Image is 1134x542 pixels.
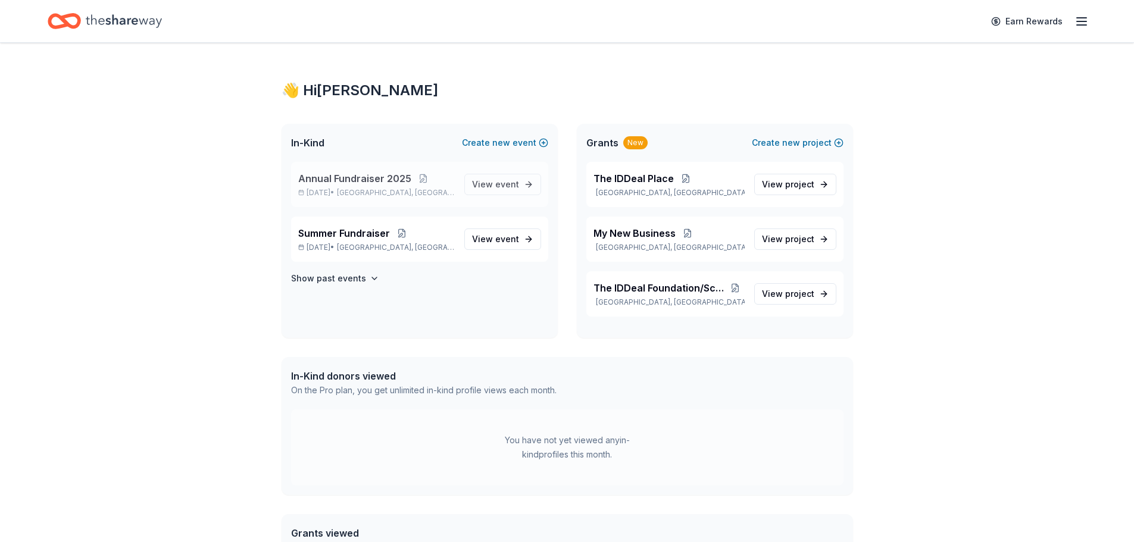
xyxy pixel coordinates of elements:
div: New [623,136,648,149]
p: [DATE] • [298,243,455,252]
div: Grants viewed [291,526,520,540]
span: In-Kind [291,136,324,150]
span: event [495,179,519,189]
span: View [762,232,814,246]
span: project [785,234,814,244]
span: The IDDeal Foundation/ScentsAbility [593,281,726,295]
h4: Show past events [291,271,366,286]
button: Createnewproject [752,136,844,150]
span: View [762,287,814,301]
span: [GEOGRAPHIC_DATA], [GEOGRAPHIC_DATA] [337,188,454,198]
span: event [495,234,519,244]
div: 👋 Hi [PERSON_NAME] [282,81,853,100]
span: View [762,177,814,192]
span: project [785,179,814,189]
a: View project [754,283,836,305]
span: [GEOGRAPHIC_DATA], [GEOGRAPHIC_DATA] [337,243,454,252]
button: Show past events [291,271,379,286]
span: Summer Fundraiser [298,226,390,240]
p: [GEOGRAPHIC_DATA], [GEOGRAPHIC_DATA] [593,297,745,307]
span: Grants [586,136,618,150]
span: Annual Fundraiser 2025 [298,171,411,186]
a: View event [464,228,541,250]
a: View project [754,174,836,195]
a: Earn Rewards [984,11,1070,32]
span: View [472,232,519,246]
span: My New Business [593,226,676,240]
div: On the Pro plan, you get unlimited in-kind profile views each month. [291,383,557,397]
span: The IDDeal Place [593,171,674,186]
span: View [472,177,519,192]
div: In-Kind donors viewed [291,369,557,383]
a: Home [48,7,162,35]
div: You have not yet viewed any in-kind profiles this month. [493,433,642,462]
span: new [782,136,800,150]
span: project [785,289,814,299]
span: new [492,136,510,150]
button: Createnewevent [462,136,548,150]
p: [DATE] • [298,188,455,198]
p: [GEOGRAPHIC_DATA], [GEOGRAPHIC_DATA] [593,188,745,198]
p: [GEOGRAPHIC_DATA], [GEOGRAPHIC_DATA] [593,243,745,252]
a: View project [754,228,836,250]
a: View event [464,174,541,195]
